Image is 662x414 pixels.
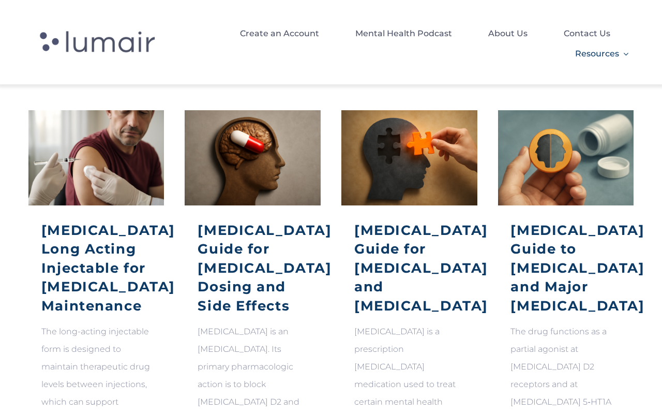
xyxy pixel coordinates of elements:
a: [MEDICAL_DATA] Guide for [MEDICAL_DATA] Dosing and Side Effects [198,222,332,314]
a: Mental Health Podcast [355,22,452,42]
nav: Lumair Header [183,22,629,63]
span: Resources [575,45,619,63]
span: Create an Account [240,25,319,42]
span: About Us [488,25,528,42]
a: [MEDICAL_DATA] Guide to [MEDICAL_DATA] and Major [MEDICAL_DATA] [510,222,644,314]
a: About Us [488,22,528,42]
a: Contact Us [564,22,610,42]
a: Resources [575,42,628,63]
span: Contact Us [564,25,610,42]
span: Mental Health Podcast [355,25,452,42]
a: Create an Account [240,22,319,42]
a: [MEDICAL_DATA] Long Acting Injectable for [MEDICAL_DATA] Maintenance [41,222,175,314]
a: [MEDICAL_DATA] Guide for [MEDICAL_DATA] and [MEDICAL_DATA] [354,222,488,314]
